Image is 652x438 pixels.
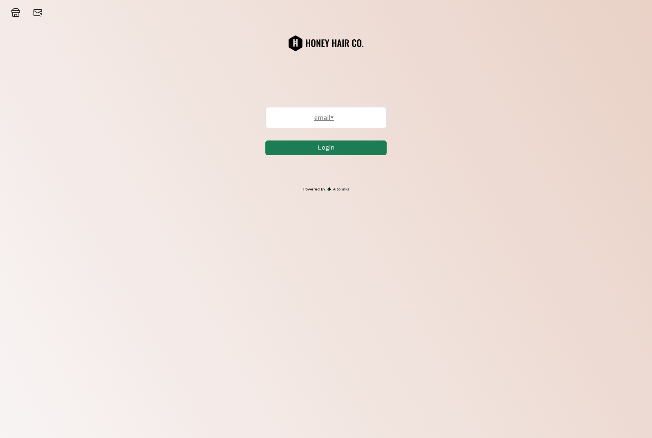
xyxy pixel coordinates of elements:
[265,140,387,155] button: Login
[327,187,331,191] img: favicon-32x32.png
[287,24,365,63] img: QrgWYwbcqp6j
[333,186,349,192] span: Altolinks
[303,186,325,192] span: Powered By
[266,113,378,122] label: email *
